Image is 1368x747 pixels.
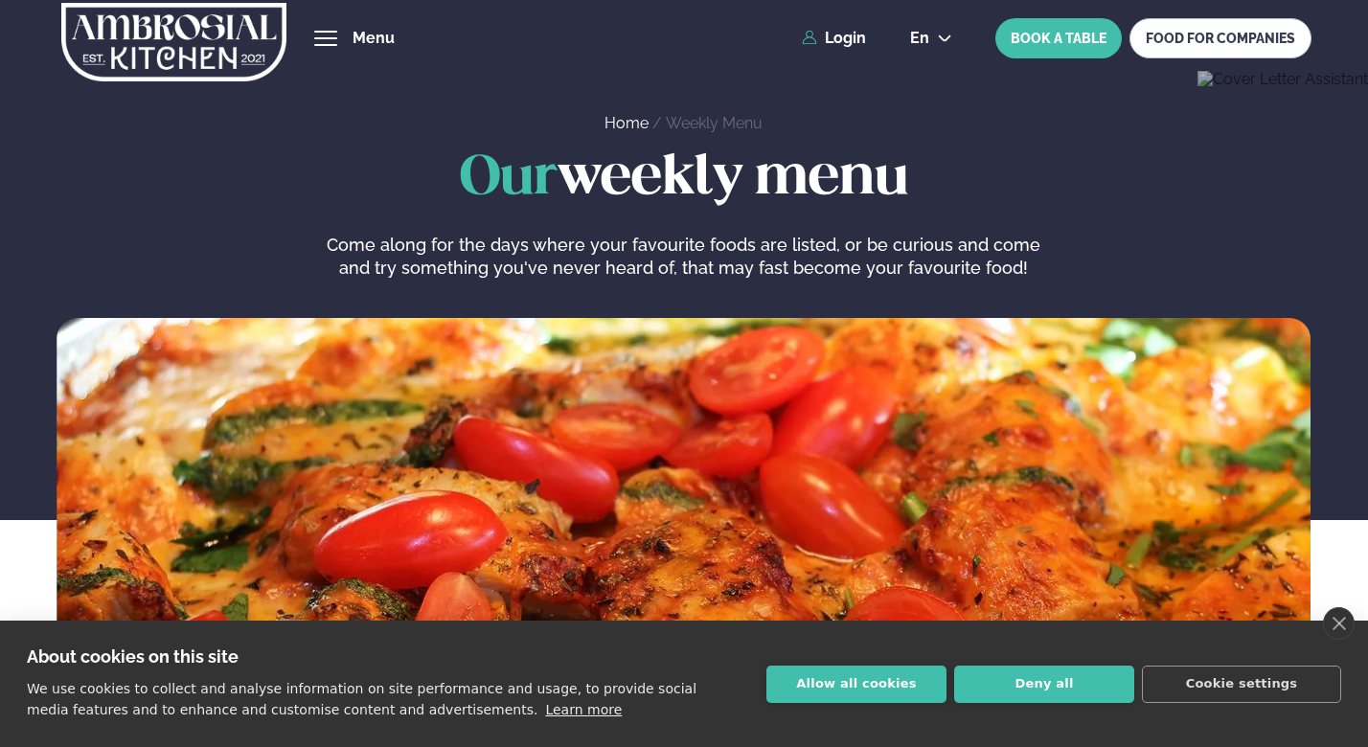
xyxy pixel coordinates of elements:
[666,114,763,132] a: Weekly Menu
[27,646,239,667] strong: About cookies on this site
[1323,607,1355,640] a: close
[1142,666,1341,703] button: Cookie settings
[766,666,946,703] button: Allow all cookies
[652,114,666,132] span: /
[545,702,622,717] a: Learn more
[895,31,968,46] button: en
[995,18,1122,58] button: BOOK A TABLE
[460,153,558,205] span: Our
[314,27,337,50] button: hamburger
[1129,18,1311,58] a: FOOD FOR COMPANIES
[802,30,866,47] a: Login
[1197,71,1368,88] button: Open Cover Letter Assistant
[954,666,1134,703] button: Deny all
[604,114,649,132] a: Home
[322,234,1046,280] p: Come along for the days where your favourite foods are listed, or be curious and come and try som...
[57,149,1311,211] h1: weekly menu
[60,3,287,81] img: logo
[910,31,929,46] span: en
[27,681,696,717] p: We use cookies to collect and analyse information on site performance and usage, to provide socia...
